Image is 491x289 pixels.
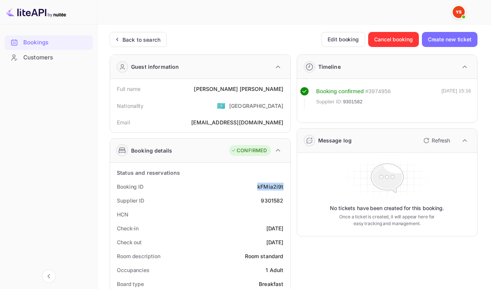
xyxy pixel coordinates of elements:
[117,266,150,274] div: Occupancies
[316,87,364,96] div: Booking confirmed
[5,35,93,49] a: Bookings
[231,147,267,154] div: CONFIRMED
[122,36,160,44] div: Back to search
[117,252,160,260] div: Room description
[194,85,283,93] div: [PERSON_NAME] [PERSON_NAME]
[266,266,283,274] div: 1 Adult
[318,136,352,144] div: Message log
[266,238,284,246] div: [DATE]
[229,102,284,110] div: [GEOGRAPHIC_DATA]
[6,6,66,18] img: LiteAPI logo
[453,6,465,18] img: Yandex Support
[23,38,89,47] div: Bookings
[117,238,142,246] div: Check out
[321,32,365,47] button: Edit booking
[117,118,130,126] div: Email
[432,136,450,144] p: Refresh
[117,85,141,93] div: Full name
[23,53,89,62] div: Customers
[217,99,225,112] span: United States
[339,213,435,227] p: Once a ticket is created, it will appear here for easy tracking and management.
[117,210,128,218] div: HCN
[245,252,284,260] div: Room standard
[257,183,283,191] div: kFMia2i9t
[266,224,284,232] div: [DATE]
[261,197,283,204] div: 9301582
[316,98,343,106] span: Supplier ID:
[318,63,341,71] div: Timeline
[191,118,283,126] div: [EMAIL_ADDRESS][DOMAIN_NAME]
[441,87,471,109] div: [DATE] 15:16
[343,98,363,106] span: 9301582
[330,204,444,212] p: No tickets have been created for this booking.
[5,35,93,50] div: Bookings
[117,183,144,191] div: Booking ID
[365,87,391,96] div: # 3974956
[117,169,180,177] div: Status and reservations
[42,269,56,283] button: Collapse navigation
[422,32,477,47] button: Create new ticket
[117,280,144,288] div: Board type
[117,224,139,232] div: Check-in
[117,102,144,110] div: Nationality
[368,32,419,47] button: Cancel booking
[419,135,453,147] button: Refresh
[259,280,283,288] div: Breakfast
[5,50,93,64] a: Customers
[131,147,172,154] div: Booking details
[5,50,93,65] div: Customers
[117,197,144,204] div: Supplier ID
[131,63,179,71] div: Guest information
